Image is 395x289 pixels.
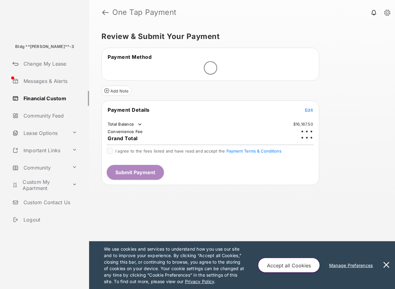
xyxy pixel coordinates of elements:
[226,149,281,153] button: I agree to the fees listed and have read and accept the
[305,107,313,113] button: Edit
[115,149,281,153] span: I agree to the fees listed and have read and accept the
[104,246,245,285] p: We use cookies and services to understand how you use our site and to improve your experience. By...
[258,258,320,273] button: Accept all Cookies
[107,121,143,127] td: Total Balance
[108,135,138,141] span: Grand Total
[10,91,89,106] a: Financial Custom
[10,160,70,175] a: Community
[10,108,89,123] a: Community Feed
[10,74,89,88] a: Messages & Alerts
[10,126,70,140] a: Lease Options
[107,165,164,180] button: Submit Payment
[10,56,89,71] a: Change My Lease
[107,129,143,134] td: Convenience Fee
[101,86,131,96] button: Add Note
[10,178,70,192] a: Custom My Apartment
[185,279,214,284] u: Privacy Policy
[10,212,89,227] a: Logout
[10,143,70,158] a: Important Links
[10,195,89,210] a: Custom Contact Us
[101,33,378,40] h5: Review & Submit Your Payment
[108,54,152,60] span: Payment Method
[108,107,150,113] span: Payment Details
[329,263,376,268] u: Manage Preferences
[112,9,177,16] strong: One Tap Payment
[15,44,74,50] p: Bldg **[PERSON_NAME]**-3
[293,121,313,127] td: $16,167.50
